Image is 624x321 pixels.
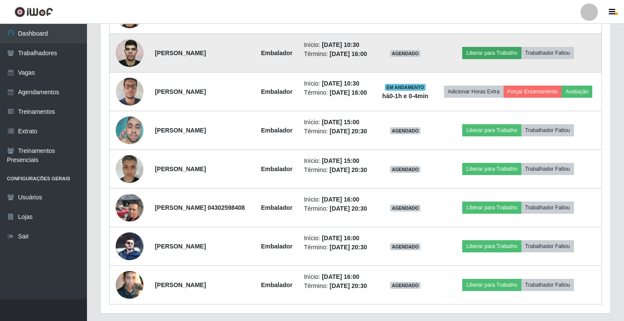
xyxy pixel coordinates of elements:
[116,34,143,72] img: 1750990639445.jpeg
[155,281,206,288] strong: [PERSON_NAME]
[322,196,359,203] time: [DATE] 16:00
[330,89,367,96] time: [DATE] 16:00
[322,41,359,48] time: [DATE] 10:30
[504,86,562,98] button: Forçar Encerramento
[390,127,420,134] span: AGENDADO
[304,243,370,252] li: Término:
[330,166,367,173] time: [DATE] 20:30
[261,127,292,134] strong: Embalador
[261,281,292,288] strong: Embalador
[521,124,574,136] button: Trabalhador Faltou
[330,282,367,289] time: [DATE] 20:30
[155,50,206,56] strong: [PERSON_NAME]
[462,47,521,59] button: Liberar para Trabalho
[116,73,143,110] img: 1740418670523.jpeg
[304,281,370,291] li: Término:
[304,127,370,136] li: Término:
[444,86,504,98] button: Adicionar Horas Extra
[304,118,370,127] li: Início:
[304,165,370,175] li: Término:
[304,79,370,88] li: Início:
[390,205,420,212] span: AGENDADO
[155,88,206,95] strong: [PERSON_NAME]
[382,93,428,99] strong: há 0-1 h e 0-4 min
[155,204,245,211] strong: [PERSON_NAME] 04302598408
[390,166,420,173] span: AGENDADO
[14,7,53,17] img: CoreUI Logo
[116,150,143,187] img: 1753187317343.jpeg
[155,127,206,134] strong: [PERSON_NAME]
[330,128,367,135] time: [DATE] 20:30
[304,88,370,97] li: Término:
[304,40,370,50] li: Início:
[462,279,521,291] button: Liberar para Trabalho
[390,50,420,57] span: AGENDADO
[261,165,292,172] strong: Embalador
[322,273,359,280] time: [DATE] 16:00
[521,202,574,214] button: Trabalhador Faltou
[462,240,521,252] button: Liberar para Trabalho
[330,50,367,57] time: [DATE] 16:00
[155,243,206,250] strong: [PERSON_NAME]
[116,189,143,226] img: 1710346365517.jpeg
[116,268,143,302] img: 1716941011713.jpeg
[261,50,292,56] strong: Embalador
[322,157,359,164] time: [DATE] 15:00
[304,234,370,243] li: Início:
[521,279,574,291] button: Trabalhador Faltou
[462,124,521,136] button: Liberar para Trabalho
[261,204,292,211] strong: Embalador
[304,204,370,213] li: Término:
[521,47,574,59] button: Trabalhador Faltou
[521,163,574,175] button: Trabalhador Faltou
[304,50,370,59] li: Término:
[261,88,292,95] strong: Embalador
[322,235,359,242] time: [DATE] 16:00
[390,243,420,250] span: AGENDADO
[304,195,370,204] li: Início:
[322,119,359,126] time: [DATE] 15:00
[390,282,420,289] span: AGENDADO
[462,163,521,175] button: Liberar para Trabalho
[385,84,426,91] span: EM ANDAMENTO
[561,86,592,98] button: Avaliação
[322,80,359,87] time: [DATE] 10:30
[462,202,521,214] button: Liberar para Trabalho
[261,243,292,250] strong: Embalador
[304,272,370,281] li: Início:
[330,244,367,251] time: [DATE] 20:30
[330,205,367,212] time: [DATE] 20:30
[116,232,143,260] img: 1690820929165.jpeg
[521,240,574,252] button: Trabalhador Faltou
[304,156,370,165] li: Início:
[116,112,143,149] img: 1748551724527.jpeg
[155,165,206,172] strong: [PERSON_NAME]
